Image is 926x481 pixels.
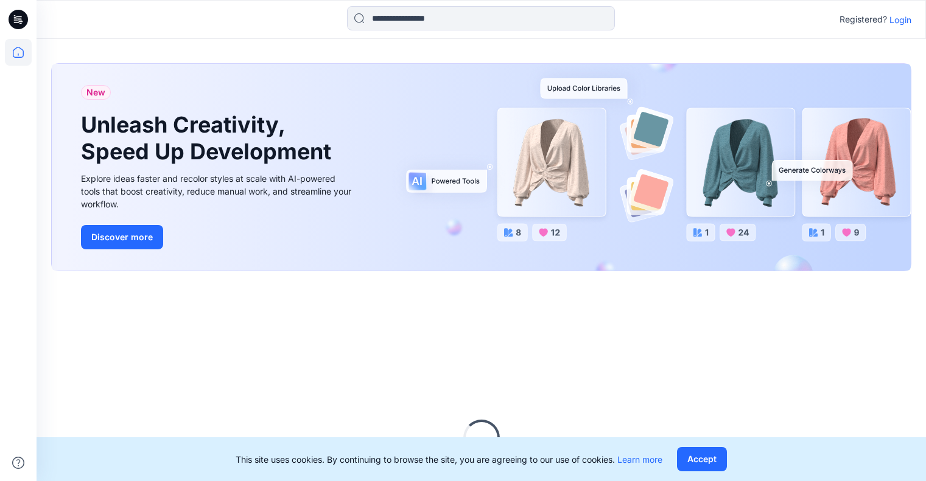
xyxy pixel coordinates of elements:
div: Explore ideas faster and recolor styles at scale with AI-powered tools that boost creativity, red... [81,172,355,210]
p: This site uses cookies. By continuing to browse the site, you are agreeing to our use of cookies. [236,453,662,466]
button: Discover more [81,225,163,249]
span: New [86,85,105,100]
button: Accept [677,447,727,471]
p: Registered? [840,12,887,27]
h1: Unleash Creativity, Speed Up Development [81,112,337,164]
p: Login [889,13,911,26]
a: Discover more [81,225,355,249]
a: Learn more [617,454,662,465]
